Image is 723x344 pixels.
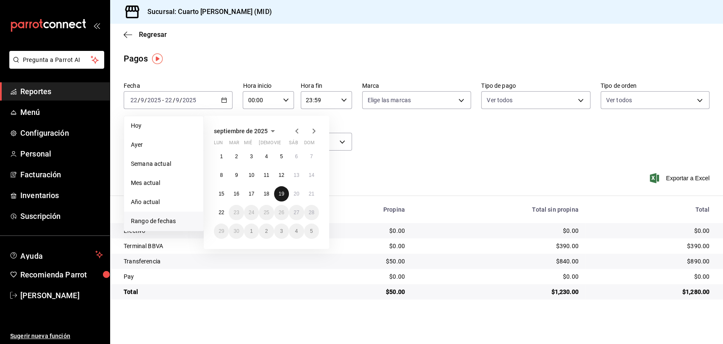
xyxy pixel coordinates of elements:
[279,210,284,215] abbr: 26 de septiembre de 2025
[304,149,319,164] button: 7 de septiembre de 2025
[124,257,303,266] div: Transferencia
[20,148,103,159] span: Personal
[274,149,289,164] button: 5 de septiembre de 2025
[304,168,319,183] button: 14 de septiembre de 2025
[233,210,239,215] abbr: 23 de septiembre de 2025
[592,206,709,213] div: Total
[219,210,224,215] abbr: 22 de septiembre de 2025
[304,140,315,149] abbr: domingo
[10,332,103,341] span: Sugerir nueva función
[144,97,147,103] span: /
[20,249,92,260] span: Ayuda
[280,228,283,234] abbr: 3 de octubre de 2025
[131,198,197,207] span: Año actual
[244,140,252,149] abbr: miércoles
[280,154,283,159] abbr: 5 de septiembre de 2025
[289,224,304,239] button: 4 de octubre de 2025
[244,168,259,183] button: 10 de septiembre de 2025
[131,140,197,149] span: Ayer
[214,140,223,149] abbr: lunes
[233,228,239,234] abbr: 30 de septiembre de 2025
[214,149,229,164] button: 1 de septiembre de 2025
[274,205,289,220] button: 26 de septiembre de 2025
[316,227,404,235] div: $0.00
[165,97,172,103] input: --
[304,205,319,220] button: 28 de septiembre de 2025
[316,206,404,213] div: Propina
[131,159,197,168] span: Semana actual
[244,149,259,164] button: 3 de septiembre de 2025
[592,288,709,296] div: $1,280.00
[487,96,512,104] span: Ver todos
[592,227,709,235] div: $0.00
[263,191,269,197] abbr: 18 de septiembre de 2025
[124,83,233,89] label: Fecha
[265,154,268,159] abbr: 4 de septiembre de 2025
[20,210,103,222] span: Suscripción
[316,242,404,250] div: $0.00
[139,31,167,39] span: Regresar
[289,140,298,149] abbr: sábado
[124,242,303,250] div: Terminal BBVA
[304,186,319,201] button: 21 de septiembre de 2025
[263,172,269,178] abbr: 11 de septiembre de 2025
[214,224,229,239] button: 29 de septiembre de 2025
[244,224,259,239] button: 1 de octubre de 2025
[220,154,223,159] abbr: 1 de septiembre de 2025
[214,186,229,201] button: 15 de septiembre de 2025
[214,126,278,136] button: septiembre de 2025
[244,205,259,220] button: 24 de septiembre de 2025
[295,228,298,234] abbr: 4 de octubre de 2025
[259,168,274,183] button: 11 de septiembre de 2025
[162,97,164,103] span: -
[294,172,299,178] abbr: 13 de septiembre de 2025
[9,51,104,69] button: Pregunta a Parrot AI
[418,206,579,213] div: Total sin propina
[418,288,579,296] div: $1,230.00
[182,97,197,103] input: ----
[259,140,309,149] abbr: jueves
[20,169,103,180] span: Facturación
[274,224,289,239] button: 3 de octubre de 2025
[214,168,229,183] button: 8 de septiembre de 2025
[259,224,274,239] button: 2 de octubre de 2025
[6,62,104,70] a: Pregunta a Parrot AI
[141,7,272,17] h3: Sucursal: Cuarto [PERSON_NAME] (MID)
[20,290,103,301] span: [PERSON_NAME]
[309,191,314,197] abbr: 21 de septiembre de 2025
[229,140,239,149] abbr: martes
[309,172,314,178] abbr: 14 de septiembre de 2025
[152,53,163,64] button: Tooltip marker
[249,172,254,178] abbr: 10 de septiembre de 2025
[229,186,244,201] button: 16 de septiembre de 2025
[259,149,274,164] button: 4 de septiembre de 2025
[20,127,103,139] span: Configuración
[244,186,259,201] button: 17 de septiembre de 2025
[23,56,91,64] span: Pregunta a Parrot AI
[418,257,579,266] div: $840.00
[259,205,274,220] button: 25 de septiembre de 2025
[274,186,289,201] button: 19 de septiembre de 2025
[235,154,238,159] abbr: 2 de septiembre de 2025
[140,97,144,103] input: --
[651,173,709,183] button: Exportar a Excel
[243,83,294,89] label: Hora inicio
[592,242,709,250] div: $390.00
[172,97,175,103] span: /
[481,83,590,89] label: Tipo de pago
[606,96,632,104] span: Ver todos
[294,210,299,215] abbr: 27 de septiembre de 2025
[131,121,197,130] span: Hoy
[316,257,404,266] div: $50.00
[279,191,284,197] abbr: 19 de septiembre de 2025
[249,191,254,197] abbr: 17 de septiembre de 2025
[295,154,298,159] abbr: 6 de septiembre de 2025
[124,288,303,296] div: Total
[310,154,313,159] abbr: 7 de septiembre de 2025
[418,227,579,235] div: $0.00
[289,149,304,164] button: 6 de septiembre de 2025
[131,179,197,187] span: Mes actual
[316,288,404,296] div: $50.00
[229,149,244,164] button: 2 de septiembre de 2025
